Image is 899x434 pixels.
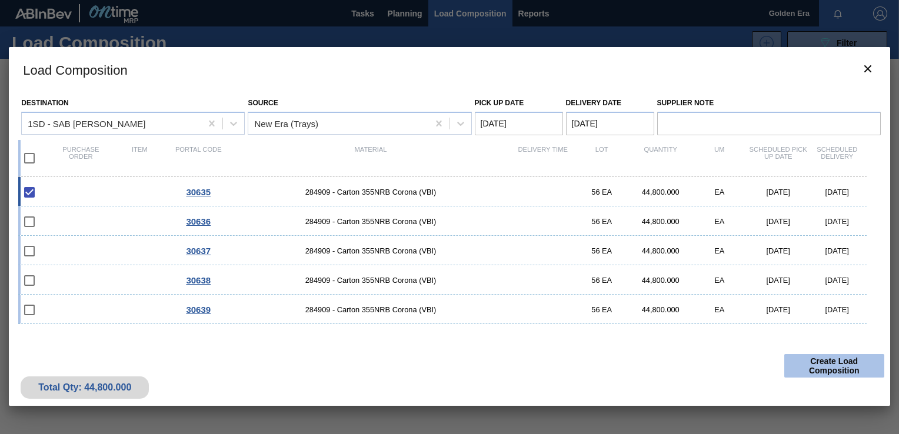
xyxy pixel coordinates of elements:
label: Source [248,99,278,107]
div: 44,800.000 [631,217,690,226]
div: [DATE] [749,246,808,255]
div: Material [228,146,513,171]
div: Purchase order [51,146,110,171]
div: 56 EA [572,276,631,285]
div: [DATE] [749,276,808,285]
span: 284909 - Carton 355NRB Corona (VBI) [228,246,513,255]
div: Scheduled Pick up Date [749,146,808,171]
div: Delivery Time [514,146,572,171]
span: 284909 - Carton 355NRB Corona (VBI) [228,188,513,196]
div: 44,800.000 [631,276,690,285]
div: UM [690,146,749,171]
span: 284909 - Carton 355NRB Corona (VBI) [228,276,513,285]
div: 56 EA [572,246,631,255]
div: Lot [572,146,631,171]
div: 56 EA [572,305,631,314]
div: [DATE] [808,188,867,196]
span: 30635 [186,187,211,197]
div: Go to Order [169,305,228,315]
div: 1SD - SAB [PERSON_NAME] [28,118,145,128]
div: [DATE] [749,188,808,196]
div: 44,800.000 [631,246,690,255]
span: 30637 [186,246,211,256]
label: Delivery Date [566,99,621,107]
div: EA [690,188,749,196]
div: [DATE] [808,246,867,255]
span: 30636 [186,216,211,226]
div: Go to Order [169,187,228,197]
div: Scheduled Delivery [808,146,867,171]
div: 56 EA [572,217,631,226]
div: [DATE] [808,305,867,314]
div: Go to Order [169,216,228,226]
span: 284909 - Carton 355NRB Corona (VBI) [228,305,513,314]
input: mm/dd/yyyy [475,112,563,135]
span: 284909 - Carton 355NRB Corona (VBI) [228,217,513,226]
div: [DATE] [749,305,808,314]
div: Go to Order [169,246,228,256]
div: Item [110,146,169,171]
div: 44,800.000 [631,188,690,196]
label: Destination [21,99,68,107]
div: [DATE] [808,276,867,285]
h3: Load Composition [9,47,890,92]
div: EA [690,276,749,285]
div: EA [690,217,749,226]
label: Pick up Date [475,99,524,107]
div: [DATE] [749,217,808,226]
div: Quantity [631,146,690,171]
div: Total Qty: 44,800.000 [29,382,140,393]
input: mm/dd/yyyy [566,112,654,135]
label: Supplier Note [657,95,881,112]
button: Create Load Composition [784,354,884,378]
div: 44,800.000 [631,305,690,314]
div: 56 EA [572,188,631,196]
span: 30638 [186,275,211,285]
div: [DATE] [808,217,867,226]
div: Go to Order [169,275,228,285]
div: EA [690,246,749,255]
div: EA [690,305,749,314]
span: 30639 [186,305,211,315]
div: Portal code [169,146,228,171]
div: New Era (Trays) [254,118,318,128]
